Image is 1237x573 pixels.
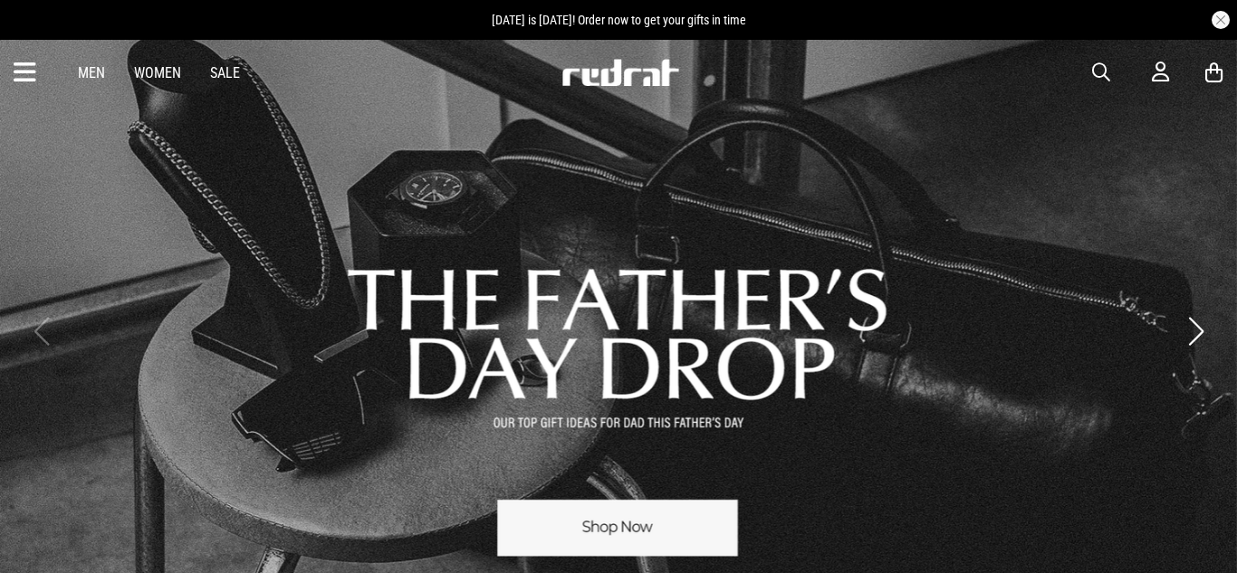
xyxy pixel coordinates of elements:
[134,64,181,81] a: Women
[561,59,680,86] img: Redrat logo
[78,64,105,81] a: Men
[29,311,53,351] button: Previous slide
[492,13,746,27] span: [DATE] is [DATE]! Order now to get your gifts in time
[210,64,240,81] a: Sale
[1184,311,1208,351] button: Next slide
